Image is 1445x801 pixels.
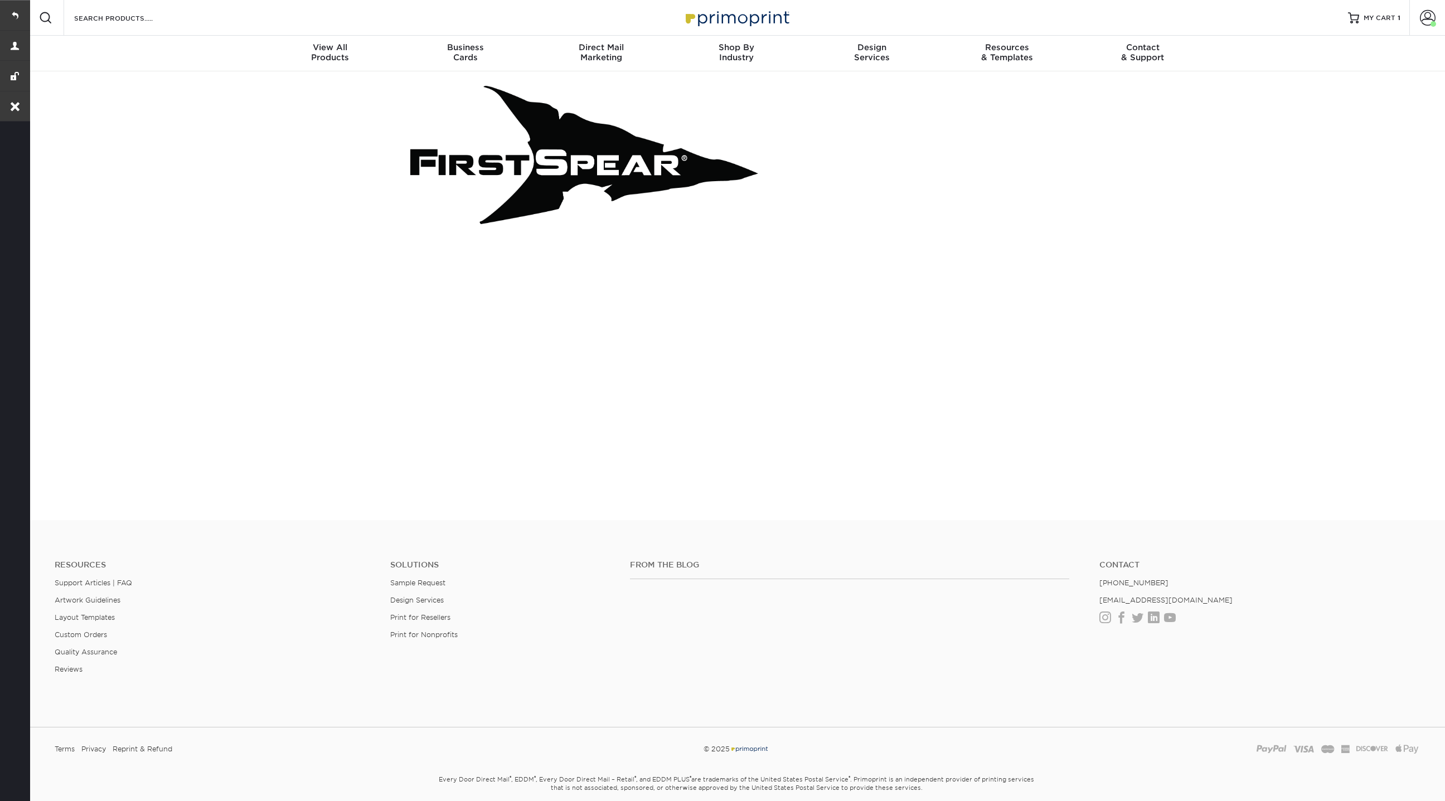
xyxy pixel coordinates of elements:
a: Sample Request [390,579,445,587]
img: Primoprint [681,6,792,30]
div: Cards [398,42,534,62]
a: Direct MailMarketing [534,36,669,71]
a: Resources& Templates [939,36,1075,71]
a: Privacy [81,741,106,758]
sup: ® [510,775,511,780]
span: Shop By [669,42,804,52]
a: Design Services [390,596,444,604]
a: View AllProducts [263,36,398,71]
sup: ® [534,775,536,780]
span: Resources [939,42,1075,52]
a: Shop ByIndustry [669,36,804,71]
a: Terms [55,741,75,758]
span: Business [398,42,534,52]
h4: Resources [55,560,374,570]
input: SEARCH PRODUCTS..... [73,11,182,25]
a: Reviews [55,665,83,673]
span: MY CART [1364,13,1395,23]
div: & Support [1075,42,1210,62]
span: 1 [1398,14,1400,22]
a: Reprint & Refund [113,741,172,758]
img: First Spear [410,85,758,224]
a: Contact& Support [1075,36,1210,71]
a: Quality Assurance [55,648,117,656]
div: Products [263,42,398,62]
a: Layout Templates [55,613,115,622]
a: DesignServices [804,36,939,71]
h4: Solutions [390,560,613,570]
img: Primoprint [730,745,769,753]
sup: ® [848,775,850,780]
a: Artwork Guidelines [55,596,120,604]
div: Industry [669,42,804,62]
span: Direct Mail [534,42,669,52]
a: Print for Resellers [390,613,450,622]
a: BusinessCards [398,36,534,71]
a: Contact [1099,560,1418,570]
sup: ® [634,775,636,780]
a: Custom Orders [55,630,107,639]
h4: From the Blog [630,560,1070,570]
div: © 2025 [506,741,966,758]
span: Contact [1075,42,1210,52]
span: Design [804,42,939,52]
a: Support Articles | FAQ [55,579,132,587]
a: [EMAIL_ADDRESS][DOMAIN_NAME] [1099,596,1233,604]
a: [PHONE_NUMBER] [1099,579,1168,587]
div: Services [804,42,939,62]
div: & Templates [939,42,1075,62]
a: Print for Nonprofits [390,630,458,639]
div: Marketing [534,42,669,62]
span: View All [263,42,398,52]
sup: ® [690,775,691,780]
